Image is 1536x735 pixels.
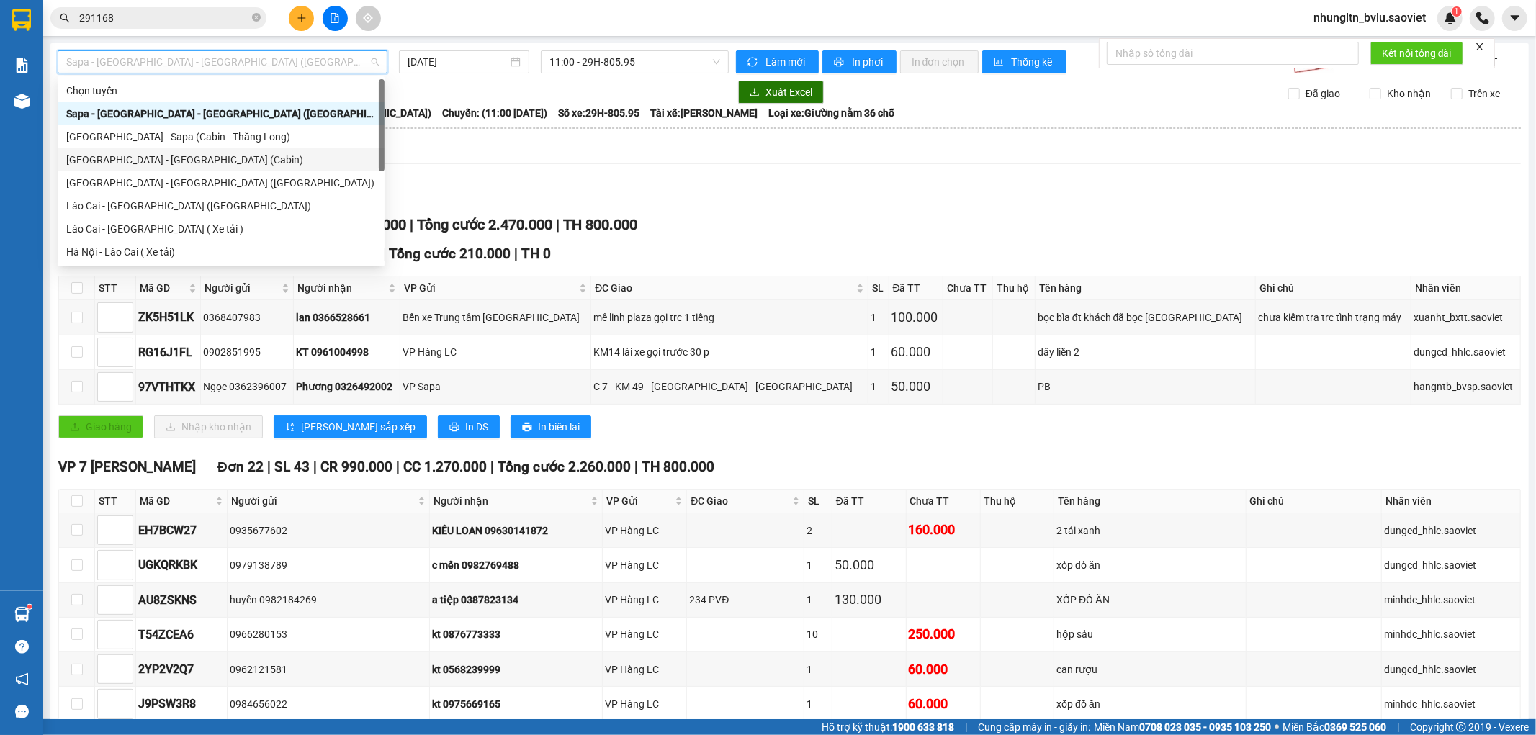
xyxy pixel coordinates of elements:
span: copyright [1456,722,1466,732]
div: kt 0876773333 [432,626,600,642]
span: aim [363,13,373,23]
div: 1 [871,310,886,325]
span: | [267,459,271,475]
td: VP Hàng LC [603,618,687,652]
div: 2 tải xanh [1056,523,1243,538]
span: | [396,459,400,475]
div: 0984656022 [230,696,427,712]
img: solution-icon [14,58,30,73]
div: 60.000 [909,694,978,714]
div: 0979138789 [230,557,427,573]
div: Chọn tuyến [58,79,385,102]
div: 1 [871,379,886,394]
td: VP Sapa [400,370,591,405]
div: dungcd_hhlc.saoviet [1384,523,1518,538]
div: ZK5H51LK [138,308,198,326]
span: ⚪️ [1275,724,1279,730]
div: VP Hàng LC [605,523,684,538]
span: | [634,459,638,475]
th: STT [95,490,136,513]
span: close-circle [252,12,261,25]
img: logo-vxr [12,9,31,31]
div: [GEOGRAPHIC_DATA] - [GEOGRAPHIC_DATA] ([GEOGRAPHIC_DATA]) [66,175,376,191]
span: VP Gửi [404,280,576,296]
button: caret-down [1502,6,1527,31]
span: Số xe: 29H-805.95 [558,105,639,121]
div: Lào Cai - Hà Nội ( Xe tải ) [58,217,385,240]
div: AU8ZSKNS [138,591,225,609]
button: In đơn chọn [900,50,979,73]
th: Chưa TT [943,276,993,300]
img: warehouse-icon [14,607,30,622]
div: EH7BCW27 [138,521,225,539]
div: chưa kiểm tra trc tình trạng máy [1258,310,1409,325]
div: 0902851995 [203,344,291,360]
div: dây liền 2 [1038,344,1253,360]
td: J9PSW3R8 [136,687,228,721]
span: close [1475,42,1485,52]
th: Nhân viên [1382,490,1521,513]
span: In phơi [852,54,885,70]
button: Kết nối tổng đài [1370,42,1463,65]
span: Làm mới [765,54,807,70]
div: 60.000 [891,342,941,362]
button: bar-chartThống kê [982,50,1066,73]
div: 1 [807,696,830,712]
span: message [15,705,29,718]
div: Lào Cai - [GEOGRAPHIC_DATA] ([GEOGRAPHIC_DATA]) [66,198,376,214]
span: sync [747,57,760,68]
span: printer [449,422,459,433]
div: Ngọc 0362396007 [203,379,291,394]
div: PB [1038,379,1253,394]
div: T54ZCEA6 [138,626,225,644]
div: 0368407983 [203,310,291,325]
div: c mến 0982769488 [432,557,600,573]
span: Người gửi [205,280,279,296]
span: 1 [1454,6,1459,17]
sup: 1 [1452,6,1462,17]
th: Ghi chú [1247,490,1383,513]
div: [GEOGRAPHIC_DATA] - [GEOGRAPHIC_DATA] (Cabin) [66,152,376,168]
span: Trên xe [1463,86,1506,102]
span: printer [834,57,846,68]
div: xốp đồ ăn [1056,557,1243,573]
div: xuanht_bxtt.saoviet [1414,310,1518,325]
span: Miền Nam [1094,719,1271,735]
th: SL [868,276,889,300]
div: C 7 - KM 49 - [GEOGRAPHIC_DATA] - [GEOGRAPHIC_DATA] [593,379,866,394]
th: Ghi chú [1256,276,1411,300]
div: J9PSW3R8 [138,695,225,713]
span: ĐC Giao [595,280,853,296]
span: Mã GD [140,493,212,509]
div: [GEOGRAPHIC_DATA] - Sapa (Cabin - Thăng Long) [66,129,376,145]
span: notification [15,672,29,686]
input: Tìm tên, số ĐT hoặc mã đơn [79,10,249,26]
div: bọc bìa đt khách đã bọc [GEOGRAPHIC_DATA] [1038,310,1253,325]
div: Lào Cai - Hà Nội (Giường) [58,194,385,217]
div: 234 PVĐ [689,592,801,608]
div: minhdc_hhlc.saoviet [1384,626,1518,642]
div: KIỀU LOAN 09630141872 [432,523,600,538]
td: VP Hàng LC [603,513,687,548]
div: 50.000 [835,555,904,575]
button: printerIn biên lai [511,415,591,438]
div: 100.000 [891,307,941,328]
td: VP Hàng LC [603,652,687,687]
div: mê linh plaza gọi trc 1 tiếng [593,310,866,325]
span: Xuất Excel [765,84,812,100]
div: 1 [807,592,830,608]
input: 12/10/2025 [408,54,508,70]
span: | [410,216,413,233]
div: 130.000 [835,590,904,610]
span: Đơn 22 [217,459,264,475]
span: Kết nối tổng đài [1382,45,1452,61]
div: hangntb_bvsp.saoviet [1414,379,1518,394]
span: Tổng cước 2.260.000 [498,459,631,475]
span: In biên lai [538,419,580,435]
span: | [556,216,560,233]
span: Tài xế: [PERSON_NAME] [650,105,758,121]
div: 50.000 [891,376,941,397]
th: Tên hàng [1054,490,1246,513]
div: VP Hàng LC [403,344,588,360]
div: can rượu [1056,662,1243,677]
